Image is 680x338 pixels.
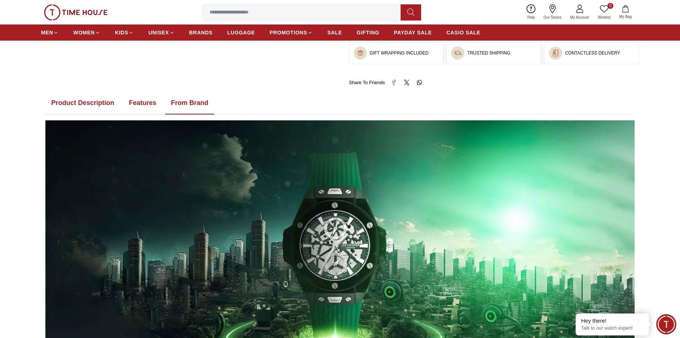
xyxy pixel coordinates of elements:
[357,26,379,39] a: GIFTING
[394,26,432,39] a: PAYDAY SALE
[607,3,613,9] span: 0
[581,325,643,331] p: Talk to our watch expert!
[446,29,480,36] span: CASIO SALE
[454,49,461,57] img: ...
[594,3,615,22] a: 0Wishlist
[541,15,564,20] span: Our Stores
[565,50,620,56] h3: CONTACTLESS DELIVERY
[552,49,559,57] img: ...
[370,50,428,56] h3: GIFT WRAPPING INCLUDED
[227,26,255,39] a: LUGGAGE
[567,15,592,20] span: My Account
[446,26,480,39] a: CASIO SALE
[595,15,613,20] span: Wishlist
[148,29,169,36] span: UNISEX
[357,29,379,36] span: GIFTING
[467,50,510,56] h3: TRUSTED SHIPPING
[227,29,255,36] span: LUGGAGE
[44,4,108,20] img: ...
[41,29,53,36] span: MEN
[349,79,385,86] span: Share To Friends
[539,3,566,22] a: Our Stores
[327,29,342,36] span: SALE
[394,29,432,36] span: PAYDAY SALE
[41,26,59,39] a: MEN
[189,29,213,36] span: BRANDS
[45,92,120,114] button: Product Description
[581,317,643,324] div: Hey there!
[270,26,313,39] a: PROMOTIONS
[73,29,95,36] span: WOMEN
[148,26,174,39] a: UNISEX
[524,15,538,20] span: Help
[615,4,636,21] button: My Bag
[523,3,539,22] a: Help
[357,49,364,57] img: ...
[123,92,162,114] button: Features
[270,29,307,36] span: PROMOTIONS
[73,26,100,39] a: WOMEN
[327,26,342,39] a: SALE
[115,29,128,36] span: KIDS
[616,14,635,19] span: My Bag
[656,314,676,334] div: Chat Widget
[165,92,214,114] button: From Brand
[189,26,213,39] a: BRANDS
[115,26,134,39] a: KIDS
